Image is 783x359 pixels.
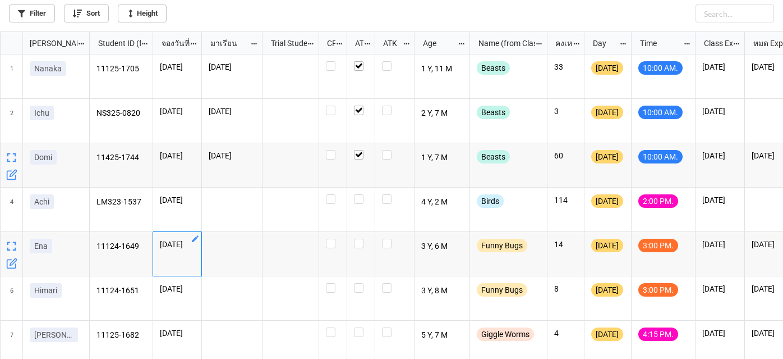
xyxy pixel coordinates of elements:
p: Himari [34,285,57,296]
p: 3 Y, 6 M [421,239,463,255]
p: Nanaka [34,63,62,74]
div: Day [586,37,620,49]
p: 4 Y, 2 M [421,194,463,210]
div: [DATE] [591,239,623,252]
div: Beasts [477,106,510,119]
p: 4 [554,328,577,339]
div: [DATE] [591,150,623,163]
div: 3:00 PM. [638,239,678,252]
p: 33 [554,61,577,72]
div: 4:15 PM. [638,328,678,341]
p: 3 [554,106,577,117]
div: Trial Student [264,37,307,49]
p: 2 Y, 7 M [421,106,463,121]
div: 3:00 PM. [638,283,678,297]
p: [DATE] [160,106,195,117]
p: [DATE] [160,194,195,206]
div: [DATE] [591,106,623,119]
p: [DATE] [160,283,195,294]
div: [DATE] [591,328,623,341]
div: grid [1,32,90,54]
p: [DATE] [209,106,255,117]
div: ATK [376,37,402,49]
div: จองวันที่ [155,37,190,49]
p: 60 [554,150,577,161]
p: 114 [554,194,577,206]
div: 10:00 AM. [638,150,683,163]
div: Age [416,37,458,49]
p: [DATE] [702,239,738,250]
p: [DATE] [160,150,195,161]
div: [PERSON_NAME] Name [23,37,77,49]
p: [DATE] [160,239,195,250]
p: 5 Y, 7 M [421,328,463,343]
p: [DATE] [702,328,738,339]
p: 3 Y, 8 M [421,283,463,299]
div: Giggle Worms [477,328,534,341]
div: Name (from Class) [472,37,535,49]
div: Class Expiration [697,37,733,49]
p: 8 [554,283,577,294]
p: [PERSON_NAME] [34,329,73,340]
div: 2:00 PM. [638,194,678,208]
a: Filter [9,4,55,22]
p: 11125-1705 [96,61,146,77]
p: 11125-1682 [96,328,146,343]
p: Achi [34,196,49,207]
div: ATT [348,37,364,49]
span: 2 [10,99,13,143]
span: 4 [10,188,13,231]
input: Search... [696,4,774,22]
p: LM323-1537 [96,194,146,210]
p: [DATE] [702,61,738,72]
div: Time [633,37,683,49]
div: Funny Bugs [477,283,527,297]
p: 11124-1651 [96,283,146,299]
p: 11124-1649 [96,239,146,255]
div: CF [320,37,336,49]
p: NS325-0820 [96,106,146,121]
p: 1 Y, 11 M [421,61,463,77]
p: [DATE] [160,328,195,339]
div: Beasts [477,150,510,163]
p: Domi [34,152,52,163]
p: 14 [554,239,577,250]
div: 10:00 AM. [638,61,683,75]
div: Funny Bugs [477,239,527,252]
p: [DATE] [702,194,738,206]
p: [DATE] [160,61,195,72]
span: 1 [10,54,13,98]
p: Ena [34,240,48,252]
p: [DATE] [209,150,255,161]
div: Birds [477,194,504,208]
p: 11425-1744 [96,150,146,166]
p: [DATE] [702,150,738,161]
div: [DATE] [591,61,623,75]
div: [DATE] [591,194,623,208]
a: Height [118,4,167,22]
a: Sort [64,4,109,22]
p: [DATE] [209,61,255,72]
div: Beasts [477,61,510,75]
div: คงเหลือ (from Nick Name) [549,37,572,49]
p: 1 Y, 7 M [421,150,463,166]
p: Ichu [34,107,49,119]
div: [DATE] [591,283,623,297]
div: Student ID (from [PERSON_NAME] Name) [91,37,141,49]
div: มาเรียน [204,37,250,49]
span: 6 [10,276,13,320]
p: [DATE] [702,283,738,294]
p: [DATE] [702,106,738,117]
div: 10:00 AM. [638,106,683,119]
